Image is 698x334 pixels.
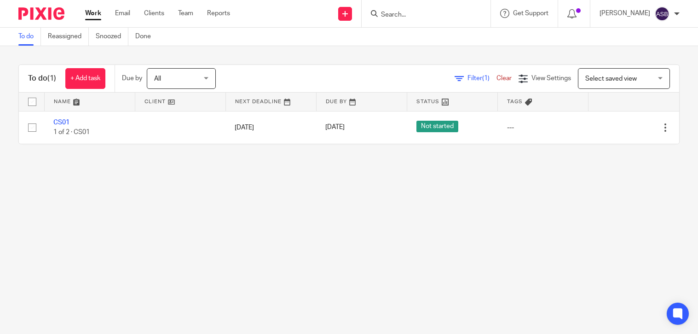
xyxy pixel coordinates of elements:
[380,11,463,19] input: Search
[47,75,56,82] span: (1)
[507,99,523,104] span: Tags
[115,9,130,18] a: Email
[467,75,496,82] span: Filter
[65,68,105,89] a: + Add task
[513,10,548,17] span: Get Support
[122,74,142,83] p: Due by
[325,124,345,131] span: [DATE]
[531,75,571,82] span: View Settings
[600,9,650,18] p: [PERSON_NAME]
[18,28,41,46] a: To do
[482,75,490,82] span: (1)
[53,129,90,135] span: 1 of 2 · CS01
[96,28,128,46] a: Snoozed
[178,9,193,18] a: Team
[585,76,637,82] span: Select saved view
[135,28,158,46] a: Done
[225,111,316,144] td: [DATE]
[416,121,458,132] span: Not started
[507,123,579,132] div: ---
[53,119,69,126] a: CS01
[655,6,669,21] img: svg%3E
[18,7,64,20] img: Pixie
[496,75,512,82] a: Clear
[207,9,230,18] a: Reports
[85,9,101,18] a: Work
[48,28,89,46] a: Reassigned
[28,74,56,83] h1: To do
[154,76,161,82] span: All
[144,9,164,18] a: Clients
